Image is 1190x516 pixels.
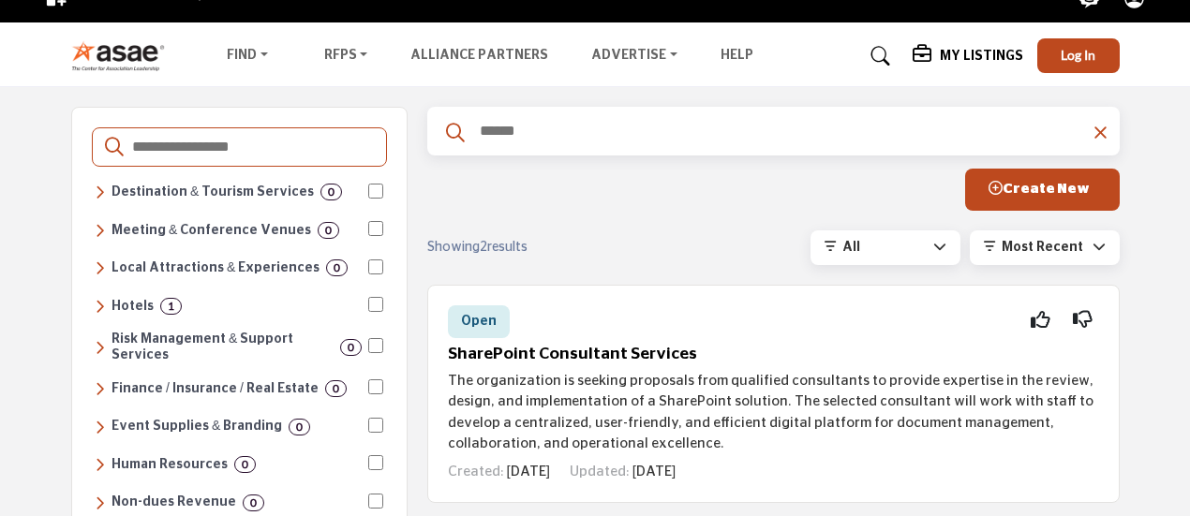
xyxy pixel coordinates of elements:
input: Select Finance / Insurance / Real Estate [368,379,383,394]
div: 1 Results For Hotels [160,298,182,315]
input: Select Event Supplies & Branding [368,418,383,433]
h5: My Listings [940,48,1023,65]
span: 2 [480,241,487,254]
div: 0 Results For Local Attractions & Experiences [326,259,348,276]
div: 0 Results For Risk Management & Support Services [340,339,362,356]
input: Select Hotels [368,297,383,312]
button: Create New [965,169,1120,211]
span: Most Recent [1002,241,1083,254]
h6: Programs like affinity partnerships, sponsorships, and other revenue-generating opportunities tha... [112,494,236,510]
span: Created: [448,464,504,479]
a: RFPs [311,43,381,69]
div: Showing results [427,238,635,258]
input: Select Risk Management & Support Services [368,338,383,353]
b: 0 [333,382,339,395]
a: Advertise [578,43,691,69]
i: Not Interested [1073,319,1093,320]
span: Create New [989,182,1090,196]
input: Select Non-dues Revenue [368,494,383,509]
b: 1 [168,300,174,313]
div: 0 Results For Human Resources [234,456,256,473]
input: Select Local Attractions & Experiences [368,259,383,274]
b: 0 [242,458,248,471]
span: Log In [1061,47,1095,63]
span: [DATE] [507,464,550,479]
b: 0 [348,341,354,354]
img: site Logo [71,40,175,71]
h6: Entertainment, cultural, and recreational destinations that enhance visitor experiences, includin... [112,260,320,276]
h6: Accommodations ranging from budget to luxury, offering lodging, amenities, and services tailored ... [112,299,154,315]
a: Find [214,43,281,69]
input: Search Categories [130,135,374,159]
b: 0 [334,261,340,274]
a: Search [853,41,902,71]
h5: SharePoint Consultant Services [448,345,1099,364]
i: Interested [1031,319,1050,320]
h6: Financial management, accounting, insurance, banking, payroll, and real estate services to help o... [112,381,319,397]
div: 0 Results For Destination & Tourism Services [320,184,342,200]
b: 0 [328,185,335,199]
b: 0 [325,224,332,237]
b: 0 [296,420,303,434]
h6: Services for cancellation insurance and transportation solutions. [112,332,334,363]
span: Open [461,315,497,328]
div: My Listings [913,45,1023,67]
span: [DATE] [632,464,676,479]
h6: Customized event materials such as badges, branded merchandise, lanyards, and photography service... [112,419,282,435]
a: Help [721,49,753,62]
span: Updated: [570,464,630,479]
div: 0 Results For Meeting & Conference Venues [318,222,339,239]
input: Select Destination & Tourism Services [368,184,383,199]
h6: Organizations and services that promote travel, tourism, and local attractions, including visitor... [112,184,314,200]
div: 0 Results For Non-dues Revenue [243,494,264,511]
div: 0 Results For Finance / Insurance / Real Estate [325,380,347,397]
b: 0 [250,496,257,509]
p: The organization is seeking proposals from qualified consultants to provide expertise in the revi... [448,371,1099,455]
span: All [842,241,860,254]
h6: Services and solutions for employee management, benefits, recruiting, compliance, and workforce d... [112,457,228,473]
div: 0 Results For Event Supplies & Branding [289,419,310,435]
a: Alliance Partners [410,49,548,62]
input: Select Human Resources [368,455,383,470]
h6: Facilities and spaces designed for business meetings, conferences, and events. [112,223,311,239]
button: Log In [1037,38,1120,73]
input: Select Meeting & Conference Venues [368,221,383,236]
